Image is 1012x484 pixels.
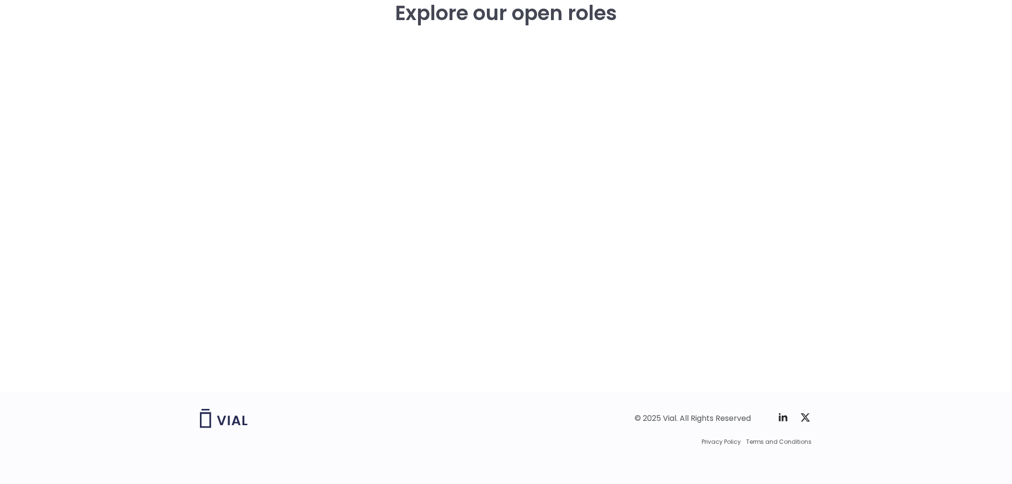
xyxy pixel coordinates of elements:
[702,438,741,446] a: Privacy Policy
[395,2,617,25] h3: Explore our open roles
[635,413,751,424] div: © 2025 Vial. All Rights Reserved
[200,409,248,428] img: Vial logo wih "Vial" spelled out
[746,438,812,446] a: Terms and Conditions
